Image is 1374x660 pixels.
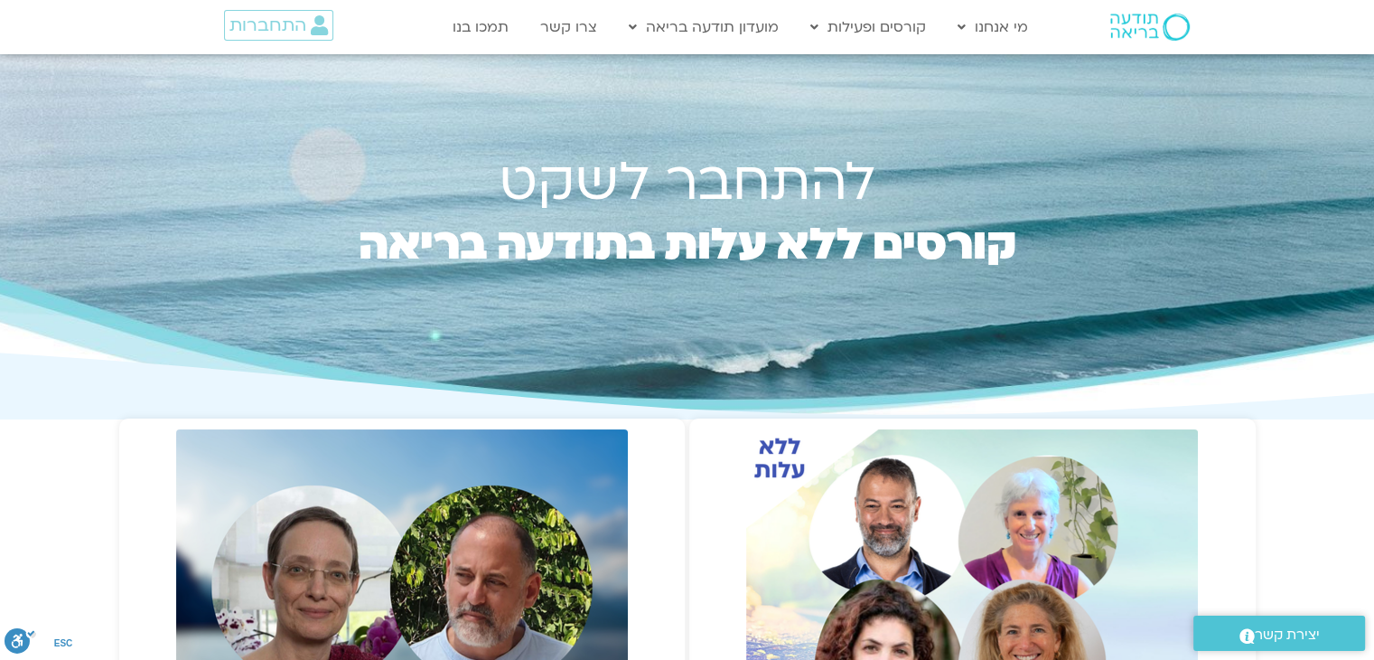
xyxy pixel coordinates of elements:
a: מי אנחנו [949,10,1037,44]
a: התחברות [224,10,333,41]
img: תודעה בריאה [1110,14,1190,41]
a: תמכו בנו [444,10,518,44]
a: יצירת קשר [1193,616,1365,651]
h2: קורסים ללא עלות בתודעה בריאה [321,225,1054,306]
a: צרו קשר [531,10,606,44]
span: יצירת קשר [1255,623,1320,647]
h1: להתחבר לשקט [321,158,1054,207]
span: התחברות [229,15,306,35]
a: מועדון תודעה בריאה [620,10,788,44]
a: קורסים ופעילות [801,10,935,44]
